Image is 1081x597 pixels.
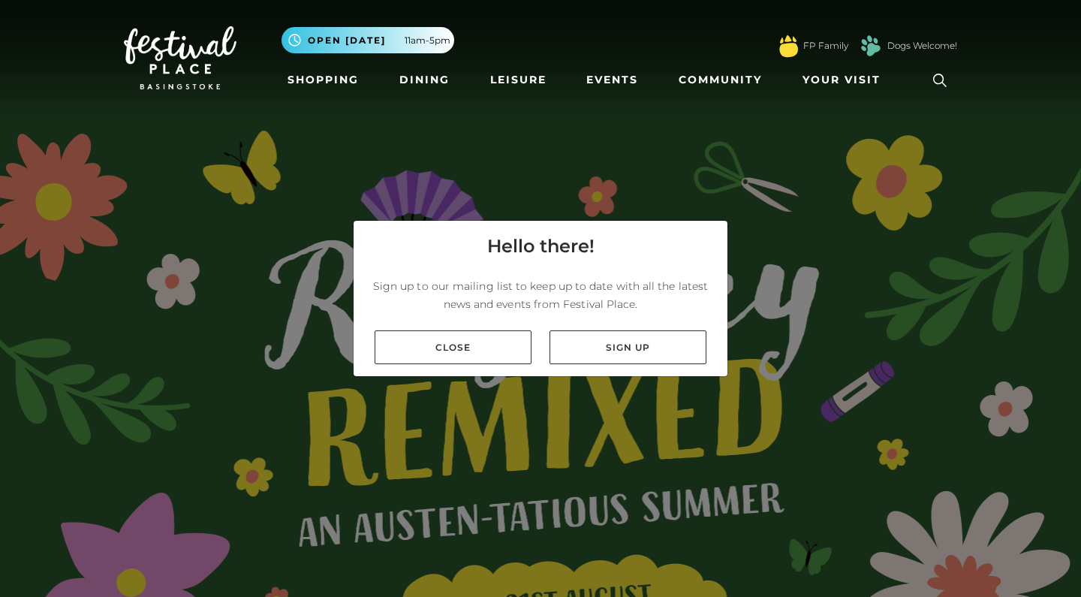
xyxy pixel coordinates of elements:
[308,34,386,47] span: Open [DATE]
[124,26,236,89] img: Festival Place Logo
[487,233,595,260] h4: Hello there!
[802,72,881,88] span: Your Visit
[282,27,454,53] button: Open [DATE] 11am-5pm
[580,66,644,94] a: Events
[887,39,957,53] a: Dogs Welcome!
[282,66,365,94] a: Shopping
[375,330,531,364] a: Close
[405,34,450,47] span: 11am-5pm
[673,66,768,94] a: Community
[366,277,715,313] p: Sign up to our mailing list to keep up to date with all the latest news and events from Festival ...
[484,66,553,94] a: Leisure
[796,66,894,94] a: Your Visit
[550,330,706,364] a: Sign up
[803,39,848,53] a: FP Family
[393,66,456,94] a: Dining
